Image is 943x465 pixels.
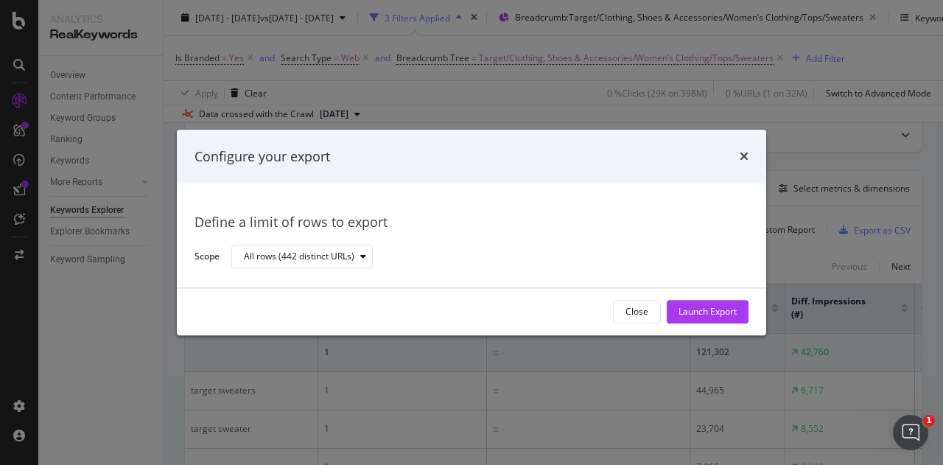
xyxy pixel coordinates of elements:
[194,250,220,266] label: Scope
[667,300,749,324] button: Launch Export
[625,306,648,318] div: Close
[194,214,749,233] div: Define a limit of rows to export
[231,245,373,269] button: All rows (442 distinct URLs)
[177,130,766,335] div: modal
[923,415,935,427] span: 1
[893,415,928,450] iframe: Intercom live chat
[613,300,661,324] button: Close
[194,147,330,167] div: Configure your export
[244,253,354,262] div: All rows (442 distinct URLs)
[679,306,737,318] div: Launch Export
[740,147,749,167] div: times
